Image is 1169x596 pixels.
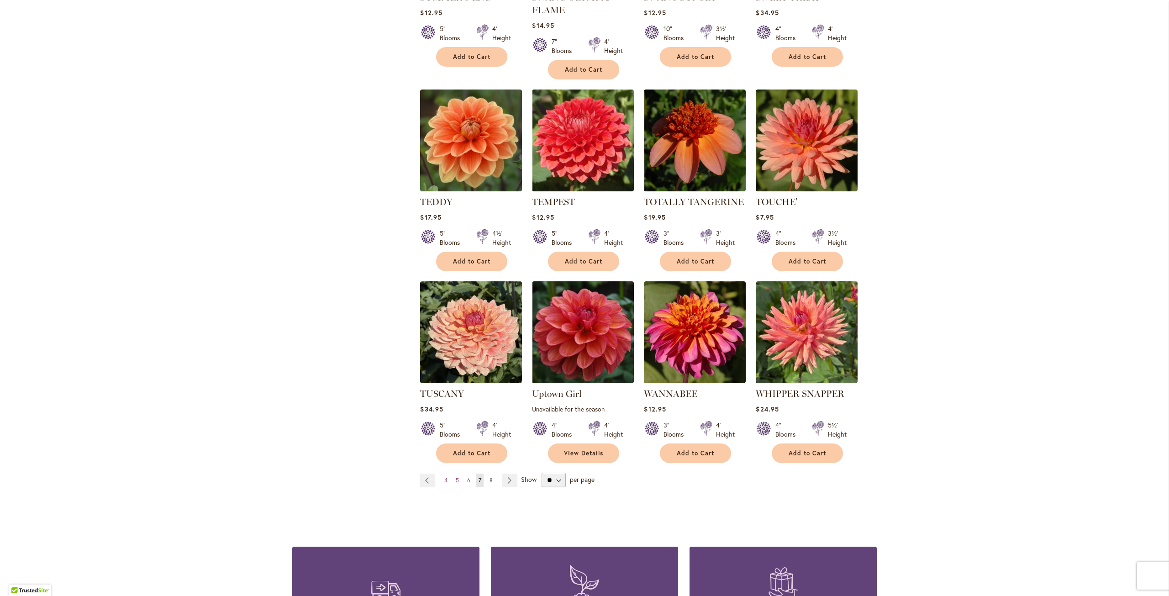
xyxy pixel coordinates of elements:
[532,90,634,191] img: TEMPEST
[604,37,623,55] div: 4' Height
[532,21,554,30] span: $14.95
[716,24,735,42] div: 3½' Height
[756,196,797,207] a: TOUCHE'
[644,376,746,385] a: WANNABEE
[756,90,858,191] img: TOUCHE'
[604,229,623,247] div: 4' Height
[532,376,634,385] a: Uptown Girl
[420,405,443,413] span: $34.95
[565,66,602,74] span: Add to Cart
[436,252,507,271] button: Add to Cart
[677,53,714,61] span: Add to Cart
[756,281,858,383] img: WHIPPER SNAPPER
[775,229,801,247] div: 4" Blooms
[420,376,522,385] a: TUSCANY
[456,477,459,484] span: 5
[420,213,441,222] span: $17.95
[660,252,731,271] button: Add to Cart
[644,185,746,193] a: TOTALLY TANGERINE
[7,564,32,589] iframe: Launch Accessibility Center
[479,477,481,484] span: 7
[644,405,666,413] span: $12.95
[565,258,602,265] span: Add to Cart
[453,449,490,457] span: Add to Cart
[677,258,714,265] span: Add to Cart
[828,24,847,42] div: 4' Height
[467,477,470,484] span: 6
[552,229,577,247] div: 5" Blooms
[420,8,442,17] span: $12.95
[521,475,537,484] span: Show
[532,405,634,413] p: Unavailable for the season
[570,475,595,484] span: per page
[756,8,779,17] span: $34.95
[532,196,575,207] a: TEMPEST
[677,449,714,457] span: Add to Cart
[644,90,746,191] img: TOTALLY TANGERINE
[644,8,666,17] span: $12.95
[644,196,744,207] a: TOTALLY TANGERINE
[660,443,731,463] button: Add to Cart
[756,376,858,385] a: WHIPPER SNAPPER
[789,449,826,457] span: Add to Cart
[444,477,448,484] span: 4
[453,258,490,265] span: Add to Cart
[716,421,735,439] div: 4' Height
[772,443,843,463] button: Add to Cart
[532,213,554,222] span: $12.95
[492,421,511,439] div: 4' Height
[775,24,801,42] div: 4" Blooms
[420,388,464,399] a: TUSCANY
[716,229,735,247] div: 3' Height
[440,421,465,439] div: 5" Blooms
[436,443,507,463] button: Add to Cart
[663,24,689,42] div: 10" Blooms
[420,185,522,193] a: Teddy
[789,258,826,265] span: Add to Cart
[552,421,577,439] div: 4" Blooms
[548,252,619,271] button: Add to Cart
[756,185,858,193] a: TOUCHE'
[644,388,697,399] a: WANNABEE
[663,421,689,439] div: 3" Blooms
[453,53,490,61] span: Add to Cart
[828,421,847,439] div: 5½' Height
[532,388,582,399] a: Uptown Girl
[492,229,511,247] div: 4½' Height
[465,474,473,487] a: 6
[789,53,826,61] span: Add to Cart
[644,213,665,222] span: $19.95
[756,405,779,413] span: $24.95
[440,24,465,42] div: 5" Blooms
[487,474,495,487] a: 8
[440,229,465,247] div: 5" Blooms
[532,281,634,383] img: Uptown Girl
[772,47,843,67] button: Add to Cart
[453,474,461,487] a: 5
[604,421,623,439] div: 4' Height
[663,229,689,247] div: 3" Blooms
[420,281,522,383] img: TUSCANY
[420,196,453,207] a: TEDDY
[660,47,731,67] button: Add to Cart
[564,449,603,457] span: View Details
[775,421,801,439] div: 4" Blooms
[756,213,774,222] span: $7.95
[756,388,844,399] a: WHIPPER SNAPPER
[490,477,493,484] span: 8
[442,474,450,487] a: 4
[772,252,843,271] button: Add to Cart
[548,443,619,463] a: View Details
[492,24,511,42] div: 4' Height
[420,90,522,191] img: Teddy
[548,60,619,79] button: Add to Cart
[532,185,634,193] a: TEMPEST
[552,37,577,55] div: 7" Blooms
[644,281,746,383] img: WANNABEE
[436,47,507,67] button: Add to Cart
[828,229,847,247] div: 3½' Height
